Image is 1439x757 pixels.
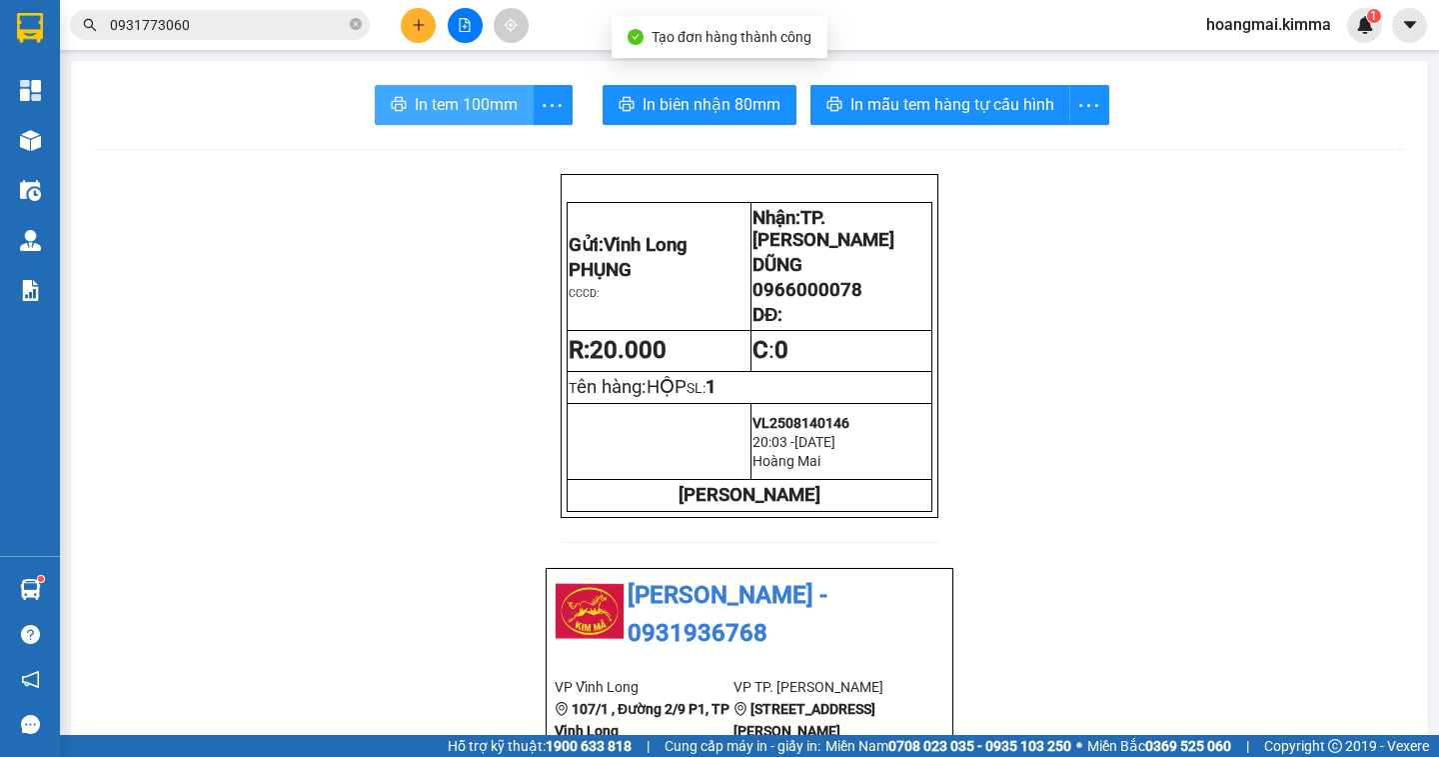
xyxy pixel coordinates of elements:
span: close-circle [350,18,362,30]
div: SÂM TRẠM [130,65,298,89]
img: logo.jpg [555,577,625,647]
span: Miền Nam [825,735,1071,757]
img: warehouse-icon [20,130,41,151]
span: PHỤNG [569,259,632,281]
img: logo [569,434,612,450]
img: logo-vxr [17,13,43,43]
button: aim [494,8,529,43]
span: DĐ: [752,304,782,326]
img: solution-icon [20,280,41,301]
div: 140.000 [15,129,119,174]
span: printer [391,96,407,115]
span: | [1246,735,1249,757]
button: more [533,85,573,125]
span: DŨNG [752,254,802,276]
span: search [83,18,97,32]
div: Vĩnh Long [17,17,116,65]
span: ên hàng: [577,376,687,398]
span: Hoàng Mai [752,453,820,469]
span: printer [826,96,842,115]
strong: R: [569,336,667,364]
strong: 0369 525 060 [1145,738,1231,754]
img: dashboard-icon [20,80,41,101]
span: copyright [1328,739,1342,753]
li: VP TP. [PERSON_NAME] [733,676,912,698]
span: Tạo đơn hàng thành công [652,29,811,45]
span: notification [21,670,40,689]
div: TP. [PERSON_NAME] [130,17,298,65]
button: plus [401,8,436,43]
strong: [PERSON_NAME] [679,484,820,506]
img: icon-new-feature [1356,16,1374,34]
span: In mẫu tem hàng tự cấu hình [850,92,1054,117]
span: environment [733,702,747,716]
span: 20.000 [590,336,667,364]
span: Nhận: [752,207,894,251]
span: | [647,735,650,757]
b: [STREET_ADDRESS][PERSON_NAME] [733,701,875,739]
span: ⚪️ [1076,742,1082,750]
span: HỘP [647,376,687,398]
span: 0 [774,336,788,364]
span: plus [412,18,426,32]
span: printer [619,96,635,115]
button: caret-down [1392,8,1427,43]
span: [DATE] [794,434,835,450]
span: file-add [458,18,472,32]
div: 000000000000 [130,89,298,117]
span: Gửi: [17,19,48,40]
sup: 1 [1367,9,1381,23]
span: 0966000078 [752,279,862,301]
span: 1 [706,376,717,398]
span: environment [555,702,569,716]
li: VP Vĩnh Long [555,676,733,698]
span: T [569,380,687,396]
strong: 1900 633 818 [546,738,632,754]
span: Vĩnh Long [604,234,688,256]
button: file-add [448,8,483,43]
span: check-circle [628,29,644,45]
span: In tem 100mm [415,92,518,117]
strong: C [752,336,768,364]
span: : [752,336,788,364]
span: In biên nhận 80mm [643,92,780,117]
button: printerIn biên nhận 80mm [603,85,796,125]
span: VL2508140146 [752,415,849,431]
span: close-circle [350,16,362,35]
span: TP. [PERSON_NAME] [752,207,894,251]
span: Cung cấp máy in - giấy in: [665,735,820,757]
b: 107/1 , Đường 2/9 P1, TP Vĩnh Long [555,701,729,739]
input: Tìm tên, số ĐT hoặc mã đơn [110,14,346,36]
span: caret-down [1401,16,1419,34]
span: 20:03 - [752,434,794,450]
span: Miền Bắc [1087,735,1231,757]
span: aim [504,18,518,32]
span: Thu rồi : [15,129,74,150]
sup: 1 [38,576,44,582]
button: more [1069,85,1109,125]
img: warehouse-icon [20,230,41,251]
span: SL: [687,380,706,396]
span: message [21,715,40,734]
span: question-circle [21,625,40,644]
strong: 0708 023 035 - 0935 103 250 [888,738,1071,754]
li: [PERSON_NAME] - 0931936768 [555,577,944,652]
img: warehouse-icon [20,579,41,600]
img: warehouse-icon [20,180,41,201]
span: 1 [1370,9,1377,23]
span: CCCD: [569,287,600,300]
span: Hỗ trợ kỹ thuật: [448,735,632,757]
span: more [1070,93,1108,118]
span: Gửi: [569,234,688,256]
span: hoangmai.kimma [1190,12,1347,37]
button: printerIn mẫu tem hàng tự cấu hình [810,85,1070,125]
button: printerIn tem 100mm [375,85,534,125]
span: more [534,93,572,118]
span: Nhận: [130,19,178,40]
